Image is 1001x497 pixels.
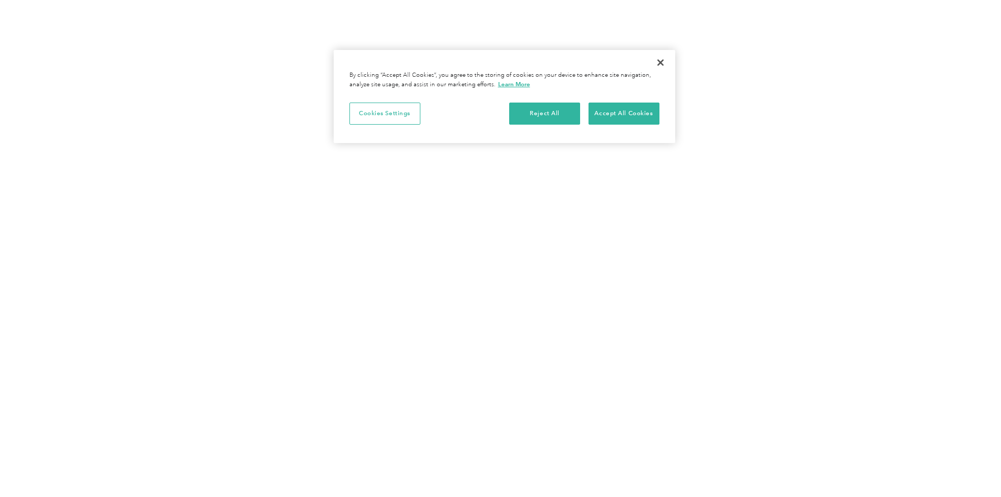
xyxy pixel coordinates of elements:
[349,103,420,125] button: Cookies Settings
[349,71,659,89] div: By clicking “Accept All Cookies”, you agree to the storing of cookies on your device to enhance s...
[334,50,675,143] div: Privacy
[649,51,672,74] button: Close
[509,103,580,125] button: Reject All
[498,80,530,88] a: More information about your privacy, opens in a new tab
[589,103,659,125] button: Accept All Cookies
[334,50,675,143] div: Cookie banner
